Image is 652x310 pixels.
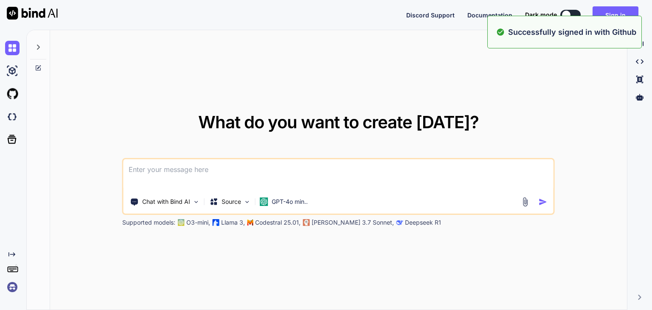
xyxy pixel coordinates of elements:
p: Chat with Bind AI [142,197,190,206]
img: Bind AI [7,7,58,20]
button: Documentation [467,11,512,20]
p: Deepseek R1 [405,218,441,227]
p: Codestral 25.01, [255,218,301,227]
button: Sign in [593,6,638,23]
img: githubLight [5,87,20,101]
img: attachment [520,197,530,207]
p: Supported models: [122,218,175,227]
span: What do you want to create [DATE]? [198,112,479,132]
img: icon [539,197,548,206]
p: O3-mini, [186,218,210,227]
span: Dark mode [525,11,557,19]
p: Source [222,197,241,206]
img: GPT-4 [178,219,185,226]
img: Mistral-AI [247,220,253,225]
img: ai-studio [5,64,20,78]
p: Llama 3, [221,218,245,227]
img: Llama2 [213,219,219,226]
button: Discord Support [406,11,455,20]
img: signin [5,280,20,294]
img: Pick Tools [193,198,200,206]
img: Pick Models [244,198,251,206]
p: [PERSON_NAME] 3.7 Sonnet, [312,218,394,227]
p: GPT-4o min.. [272,197,308,206]
img: darkCloudIdeIcon [5,110,20,124]
img: GPT-4o mini [260,197,268,206]
span: Discord Support [406,11,455,19]
img: claude [303,219,310,226]
img: alert [496,26,505,38]
span: Documentation [467,11,512,19]
p: Successfully signed in with Github [508,26,636,38]
img: chat [5,41,20,55]
img: claude [396,219,403,226]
